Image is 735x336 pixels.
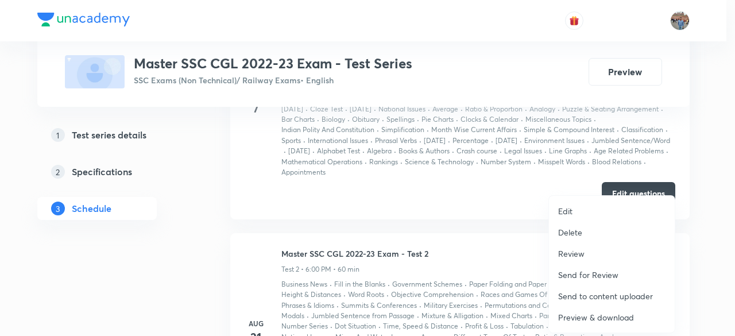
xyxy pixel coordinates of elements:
p: Review [558,248,585,260]
p: Preview & download [558,311,634,323]
p: Edit [558,205,572,217]
p: Send for Review [558,269,618,281]
p: Send to content uploader [558,290,653,302]
p: Delete [558,226,582,238]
